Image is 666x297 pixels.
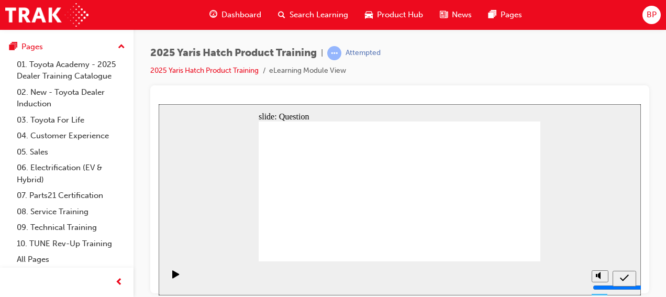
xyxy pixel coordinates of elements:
[452,9,472,21] span: News
[118,40,125,54] span: up-icon
[13,219,129,236] a: 09. Technical Training
[13,128,129,144] a: 04. Customer Experience
[290,9,348,21] span: Search Learning
[357,4,431,26] a: car-iconProduct Hub
[434,179,502,188] input: volume
[431,4,480,26] a: news-iconNews
[433,166,450,178] button: Mute (Ctrl+Alt+M)
[13,112,129,128] a: 03. Toyota For Life
[454,167,478,182] button: Submit (Ctrl+Alt+S)
[454,157,478,191] nav: slide navigation
[201,4,270,26] a: guage-iconDashboard
[150,66,259,75] a: 2025 Yaris Hatch Product Training
[365,8,373,21] span: car-icon
[428,157,449,191] div: misc controls
[5,166,23,183] button: Play (Ctrl+Alt+P)
[13,236,129,252] a: 10. TUNE Rev-Up Training
[13,84,129,112] a: 02. New - Toyota Dealer Induction
[327,46,341,60] span: learningRecordVerb_ATTEMPT-icon
[270,4,357,26] a: search-iconSearch Learning
[221,9,261,21] span: Dashboard
[13,251,129,268] a: All Pages
[5,157,23,191] div: playback controls
[4,37,129,57] button: Pages
[278,8,285,21] span: search-icon
[501,9,522,21] span: Pages
[13,160,129,188] a: 06. Electrification (EV & Hybrid)
[21,41,43,53] div: Pages
[642,6,661,24] button: BP
[647,9,657,21] span: BP
[13,57,129,84] a: 01. Toyota Academy - 2025 Dealer Training Catalogue
[346,48,381,58] div: Attempted
[377,9,423,21] span: Product Hub
[13,188,129,204] a: 07. Parts21 Certification
[269,65,346,77] li: eLearning Module View
[321,47,323,59] span: |
[480,4,530,26] a: pages-iconPages
[5,3,88,27] img: Trak
[115,276,123,289] span: prev-icon
[489,8,496,21] span: pages-icon
[150,47,317,59] span: 2025 Yaris Hatch Product Training
[9,21,17,31] span: news-icon
[13,144,129,160] a: 05. Sales
[13,204,129,220] a: 08. Service Training
[209,8,217,21] span: guage-icon
[440,8,448,21] span: news-icon
[9,42,17,52] span: pages-icon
